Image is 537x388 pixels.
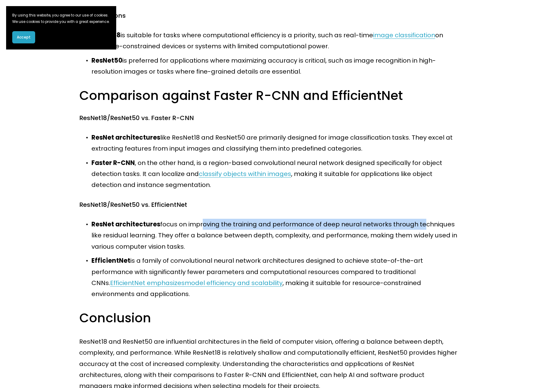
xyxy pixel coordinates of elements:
[91,133,160,142] strong: ResNet architectures
[6,6,116,49] section: Cookie banner
[91,255,458,300] p: is a family of convolutional neural network architectures designed to achieve state-of-the-art pe...
[91,157,458,191] p: , on the other hand, is a region-based convolutional neural network designed specifically for obj...
[91,56,122,65] strong: ResNet50
[185,279,283,287] a: model efficiency and scalability
[12,31,35,43] button: Accept
[91,55,458,77] p: is preferred for applications where maximizing accuracy is critical, such as image recognition in...
[373,31,435,39] a: image classification
[79,114,458,122] h4: ResNet18/ResNet50 vs. Faster R-CNN
[79,87,458,104] h3: Comparison against Faster R-CNN and EfficientNet
[79,309,458,326] h3: Conclusion
[17,35,31,40] span: Accept
[91,219,458,252] p: focus on improving the training and performance of deep neural networks through techniques like r...
[91,220,160,229] strong: ResNet architectures
[91,159,135,167] strong: Faster R-CNN
[91,132,458,154] p: like ResNet18 and ResNet50 are primarily designed for image classification tasks. They excel at e...
[199,170,291,178] a: classify objects within images
[12,12,110,25] p: By using this website, you agree to our use of cookies. We use cookies to provide you with a grea...
[79,11,458,20] h4: 3. Applications
[110,279,185,287] a: EfficientNet emphasizes
[79,200,458,209] h4: ResNet18/ResNet50 vs. EfficientNet
[91,30,458,52] p: is suitable for tasks where computational efficiency is a priority, such as real-time on resource...
[91,256,130,265] strong: EfficientNet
